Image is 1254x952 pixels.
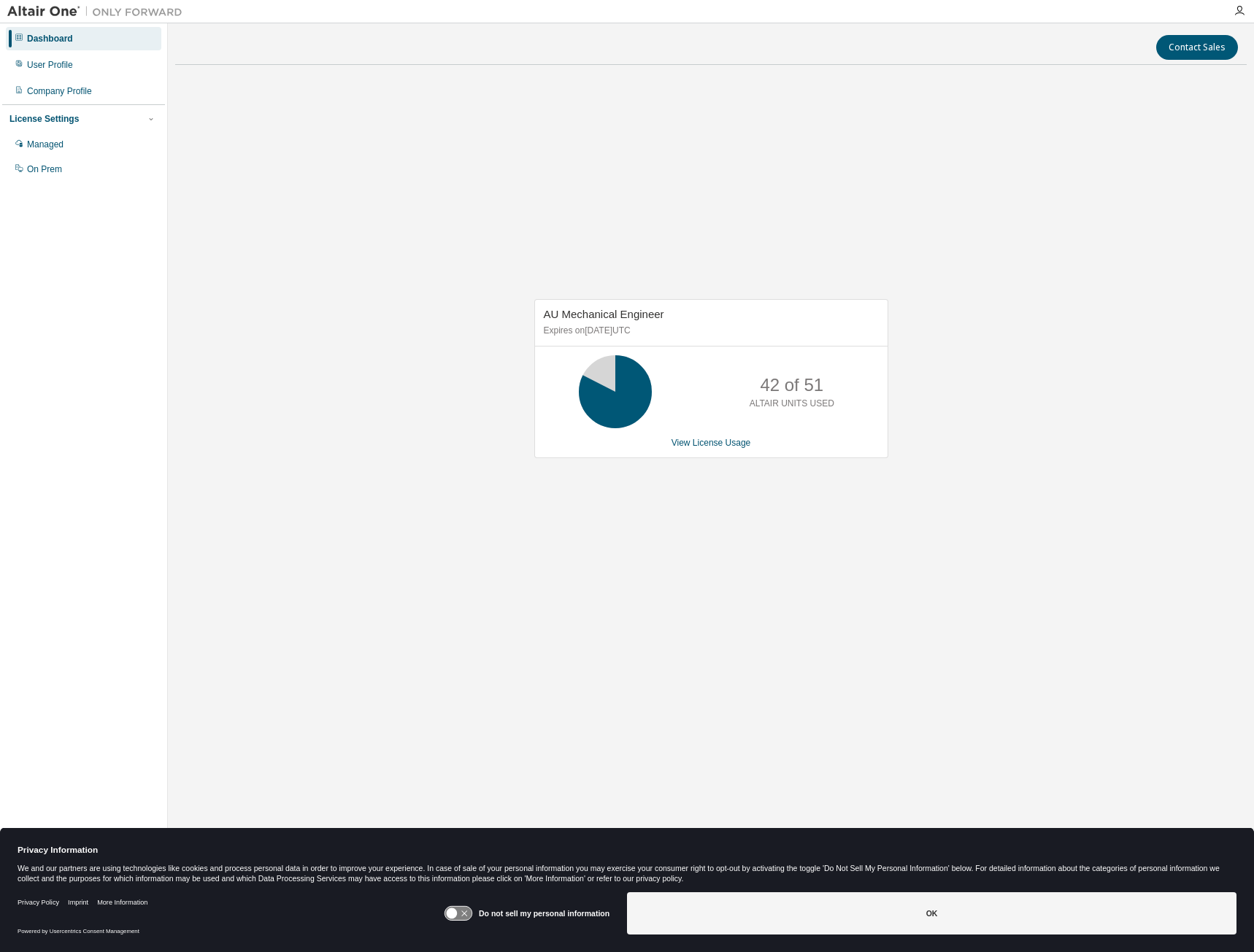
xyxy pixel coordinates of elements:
img: Altair One [7,4,190,19]
div: Dashboard [27,33,73,44]
p: 42 of 51 [760,373,823,398]
span: AU Mechanical Engineer [544,308,664,320]
div: On Prem [27,163,62,175]
div: License Settings [9,113,79,125]
a: View License Usage [672,438,751,448]
div: User Profile [27,59,73,71]
div: Managed [27,139,64,150]
p: ALTAIR UNITS USED [750,398,834,410]
div: Company Profile [27,85,92,97]
p: Expires on [DATE] UTC [544,325,875,337]
button: Contact Sales [1156,35,1238,60]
